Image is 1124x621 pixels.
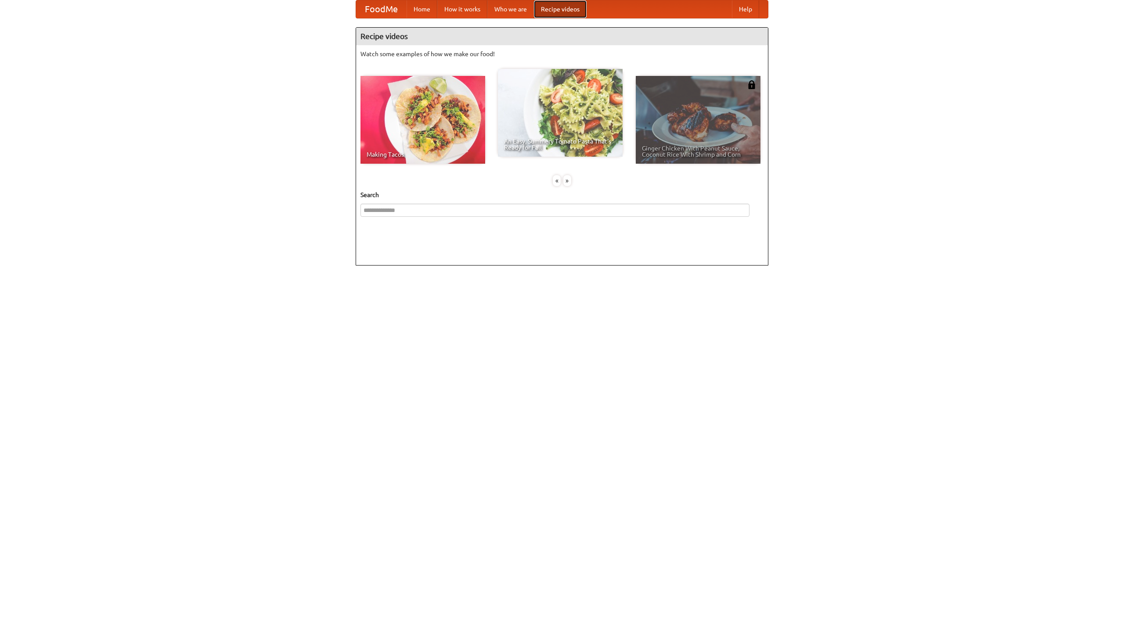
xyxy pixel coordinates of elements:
a: FoodMe [356,0,407,18]
h5: Search [360,190,764,199]
a: Recipe videos [534,0,587,18]
div: » [563,175,571,186]
a: Making Tacos [360,76,485,164]
span: An Easy, Summery Tomato Pasta That's Ready for Fall [504,138,616,151]
a: Help [732,0,759,18]
a: Who we are [487,0,534,18]
a: An Easy, Summery Tomato Pasta That's Ready for Fall [498,69,623,157]
div: « [553,175,561,186]
a: Home [407,0,437,18]
h4: Recipe videos [356,28,768,45]
a: How it works [437,0,487,18]
p: Watch some examples of how we make our food! [360,50,764,58]
span: Making Tacos [367,151,479,158]
img: 483408.png [747,80,756,89]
